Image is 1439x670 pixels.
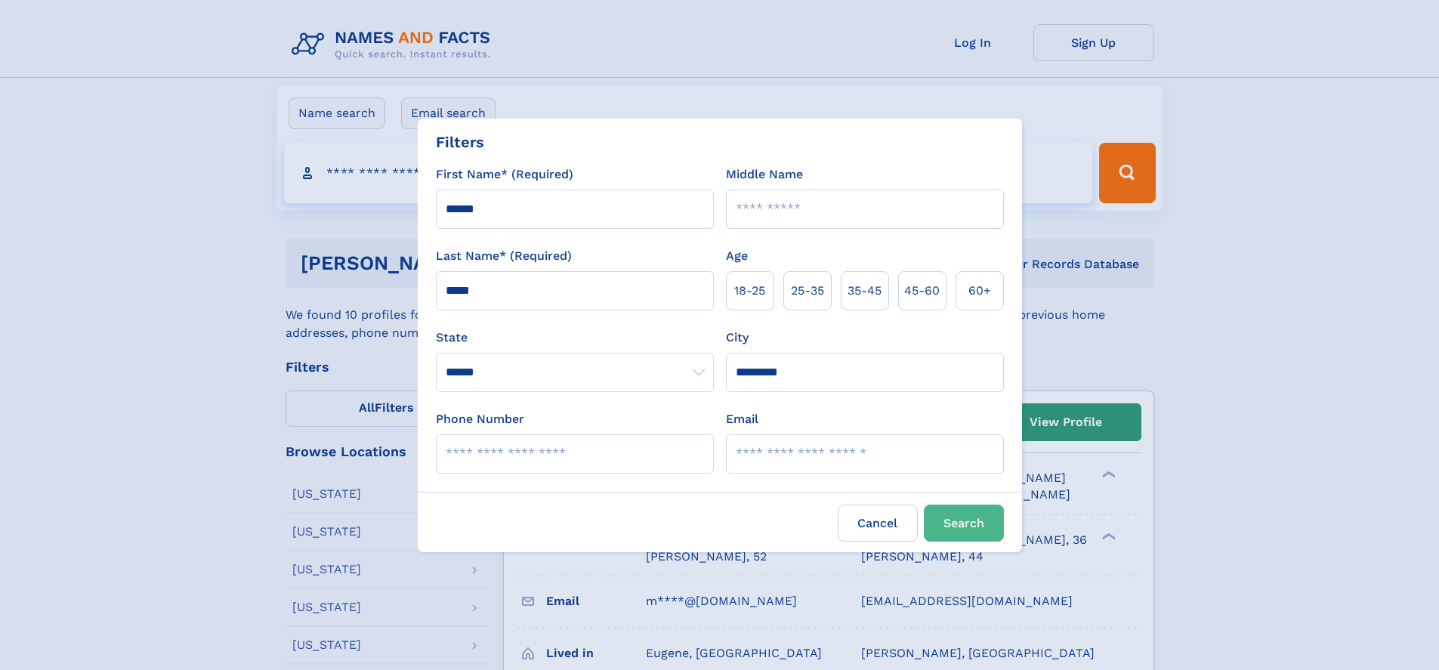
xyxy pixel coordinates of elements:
label: First Name* (Required) [436,165,573,184]
span: 45‑60 [904,282,940,300]
label: Phone Number [436,410,524,428]
label: Age [726,247,748,265]
label: City [726,329,749,347]
label: State [436,329,714,347]
span: 60+ [968,282,991,300]
div: Filters [436,131,484,153]
label: Email [726,410,758,428]
span: 25‑35 [791,282,824,300]
span: 18‑25 [734,282,765,300]
label: Last Name* (Required) [436,247,572,265]
label: Cancel [838,505,918,542]
button: Search [924,505,1004,542]
label: Middle Name [726,165,803,184]
span: 35‑45 [848,282,882,300]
